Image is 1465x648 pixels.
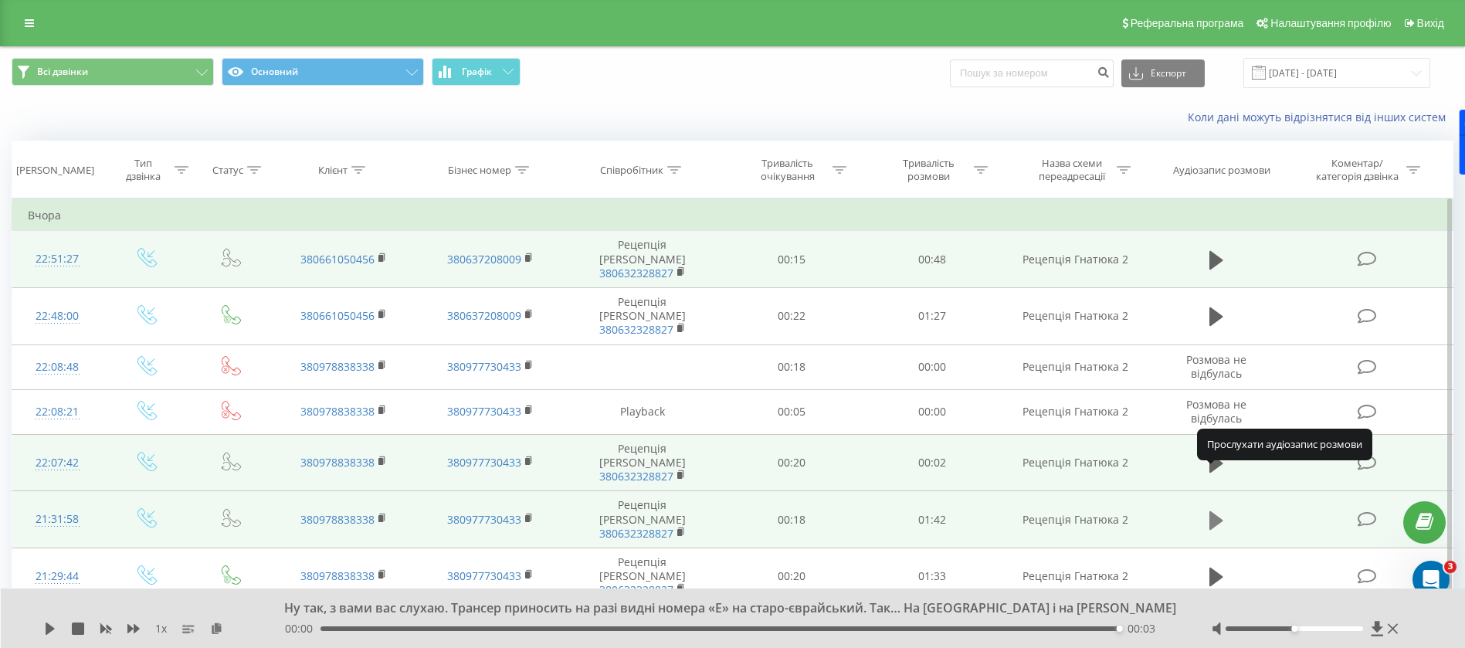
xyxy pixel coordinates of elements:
[300,404,375,419] a: 380978838338
[599,526,673,541] a: 380632328827
[564,548,721,606] td: Рецепція [PERSON_NAME]
[28,448,86,478] div: 22:07:42
[1002,434,1148,491] td: Рецепція Гнатюка 2
[862,344,1002,389] td: 00:00
[721,434,862,491] td: 00:20
[462,66,492,77] span: Графік
[1173,164,1270,177] div: Аудіозапис розмови
[28,301,86,331] div: 22:48:00
[564,287,721,344] td: Рецепція [PERSON_NAME]
[721,231,862,288] td: 00:15
[300,308,375,323] a: 380661050456
[1121,59,1205,87] button: Експорт
[318,164,348,177] div: Клієнт
[1002,287,1148,344] td: Рецепція Гнатюка 2
[1002,548,1148,606] td: Рецепція Гнатюка 2
[16,164,94,177] div: [PERSON_NAME]
[1131,17,1244,29] span: Реферальна програма
[1002,389,1148,434] td: Рецепція Гнатюка 2
[1270,17,1391,29] span: Налаштування профілю
[599,582,673,597] a: 380632328827
[1128,621,1155,636] span: 00:03
[950,59,1114,87] input: Пошук за номером
[180,600,1266,617] div: Ну так, з вами вас слухаю. Трансер приносить на разі видні номера «Е» на старо-єврайський. Так… Н...
[28,352,86,382] div: 22:08:48
[1417,17,1444,29] span: Вихід
[300,568,375,583] a: 380978838338
[28,244,86,274] div: 22:51:27
[599,469,673,483] a: 380632328827
[1186,397,1246,426] span: Розмова не відбулась
[1186,352,1246,381] span: Розмова не відбулась
[1444,561,1457,573] span: 3
[721,491,862,548] td: 00:18
[862,231,1002,288] td: 00:48
[285,621,320,636] span: 00:00
[862,548,1002,606] td: 01:33
[862,389,1002,434] td: 00:00
[1002,231,1148,288] td: Рецепція Гнатюка 2
[1002,491,1148,548] td: Рецепція Гнатюка 2
[212,164,243,177] div: Статус
[447,568,521,583] a: 380977730433
[28,561,86,592] div: 21:29:44
[37,66,88,78] span: Всі дзвінки
[564,434,721,491] td: Рецепція [PERSON_NAME]
[12,200,1453,231] td: Вчора
[447,455,521,470] a: 380977730433
[12,58,214,86] button: Всі дзвінки
[564,491,721,548] td: Рецепція [PERSON_NAME]
[447,512,521,527] a: 380977730433
[564,389,721,434] td: Playback
[1291,626,1297,632] div: Accessibility label
[887,157,970,183] div: Тривалість розмови
[746,157,829,183] div: Тривалість очікування
[28,504,86,534] div: 21:31:58
[1412,561,1450,598] iframe: Intercom live chat
[862,434,1002,491] td: 00:02
[1030,157,1113,183] div: Назва схеми переадресації
[1312,157,1402,183] div: Коментар/категорія дзвінка
[721,344,862,389] td: 00:18
[1197,429,1372,460] div: Прослухати аудіозапис розмови
[600,164,663,177] div: Співробітник
[721,287,862,344] td: 00:22
[721,389,862,434] td: 00:05
[116,157,171,183] div: Тип дзвінка
[447,252,521,266] a: 380637208009
[155,621,167,636] span: 1 x
[564,231,721,288] td: Рецепція [PERSON_NAME]
[28,397,86,427] div: 22:08:21
[300,455,375,470] a: 380978838338
[222,58,424,86] button: Основний
[721,548,862,606] td: 00:20
[300,512,375,527] a: 380978838338
[448,164,511,177] div: Бізнес номер
[1188,110,1453,124] a: Коли дані можуть відрізнятися вiд інших систем
[447,359,521,374] a: 380977730433
[300,252,375,266] a: 380661050456
[447,308,521,323] a: 380637208009
[599,266,673,280] a: 380632328827
[1002,344,1148,389] td: Рецепція Гнатюка 2
[447,404,521,419] a: 380977730433
[862,491,1002,548] td: 01:42
[862,287,1002,344] td: 01:27
[599,322,673,337] a: 380632328827
[300,359,375,374] a: 380978838338
[432,58,521,86] button: Графік
[1117,626,1123,632] div: Accessibility label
